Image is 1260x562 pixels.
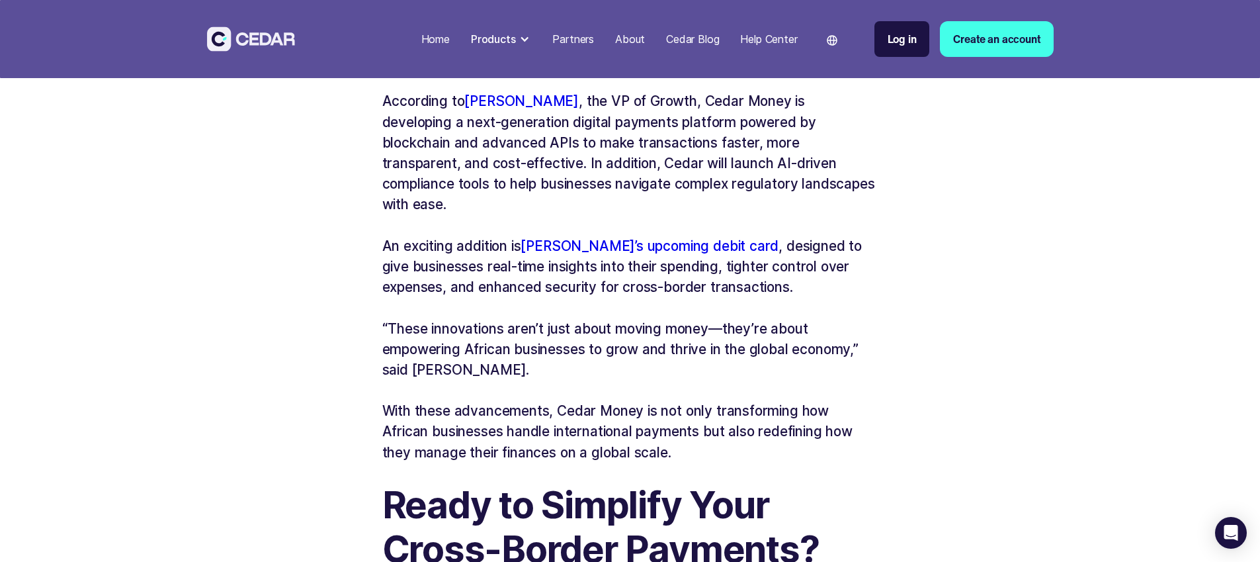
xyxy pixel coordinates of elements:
div: Log in [888,31,917,47]
div: About [615,31,645,47]
a: Create an account [940,21,1053,57]
p: With these advancements, Cedar Money is not only transforming how African businesses handle inter... [382,400,878,463]
p: ‍ [382,297,878,318]
div: Products [471,31,516,47]
a: Help Center [735,24,802,54]
div: Open Intercom Messenger [1215,517,1247,549]
div: Home [421,31,450,47]
div: Partners [552,31,594,47]
p: According to , the VP of Growth, Cedar Money is developing a next-generation digital payments pla... [382,91,878,214]
a: Log in [874,21,930,57]
p: ‍ [382,380,878,400]
a: [PERSON_NAME] [464,93,579,109]
div: Products [466,26,537,52]
a: [PERSON_NAME]’s upcoming debit card [521,238,778,254]
img: world icon [827,35,837,46]
p: ‍ [382,215,878,236]
p: “These innovations aren’t just about moving money—they’re about empowering African businesses to ... [382,318,878,381]
div: Help Center [740,31,797,47]
a: About [610,24,650,54]
a: Home [416,24,455,54]
p: ‍ [382,70,878,91]
p: ‍ [382,463,878,483]
a: Cedar Blog [661,24,724,54]
div: Cedar Blog [666,31,719,47]
a: Partners [547,24,599,54]
p: An exciting addition is , designed to give businesses real-time insights into their spending, tig... [382,236,878,298]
